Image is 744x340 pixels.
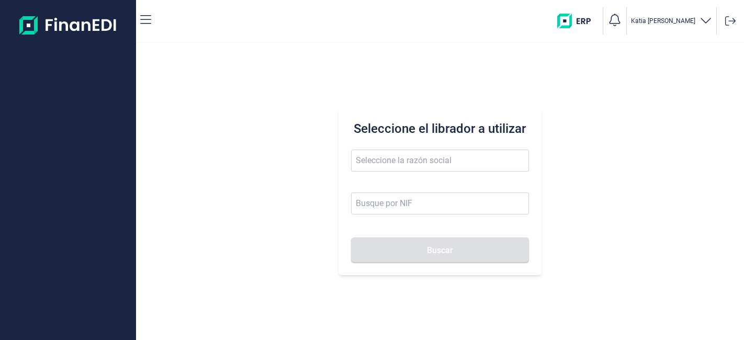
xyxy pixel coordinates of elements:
img: erp [557,14,599,28]
img: Logo de aplicación [19,8,117,42]
input: Seleccione la razón social [351,150,528,172]
p: Katia [PERSON_NAME] [631,17,695,25]
h3: Seleccione el librador a utilizar [351,120,528,137]
button: Buscar [351,237,528,263]
span: Buscar [427,246,453,254]
button: Katia [PERSON_NAME] [631,14,712,29]
input: Busque por NIF [351,192,528,214]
